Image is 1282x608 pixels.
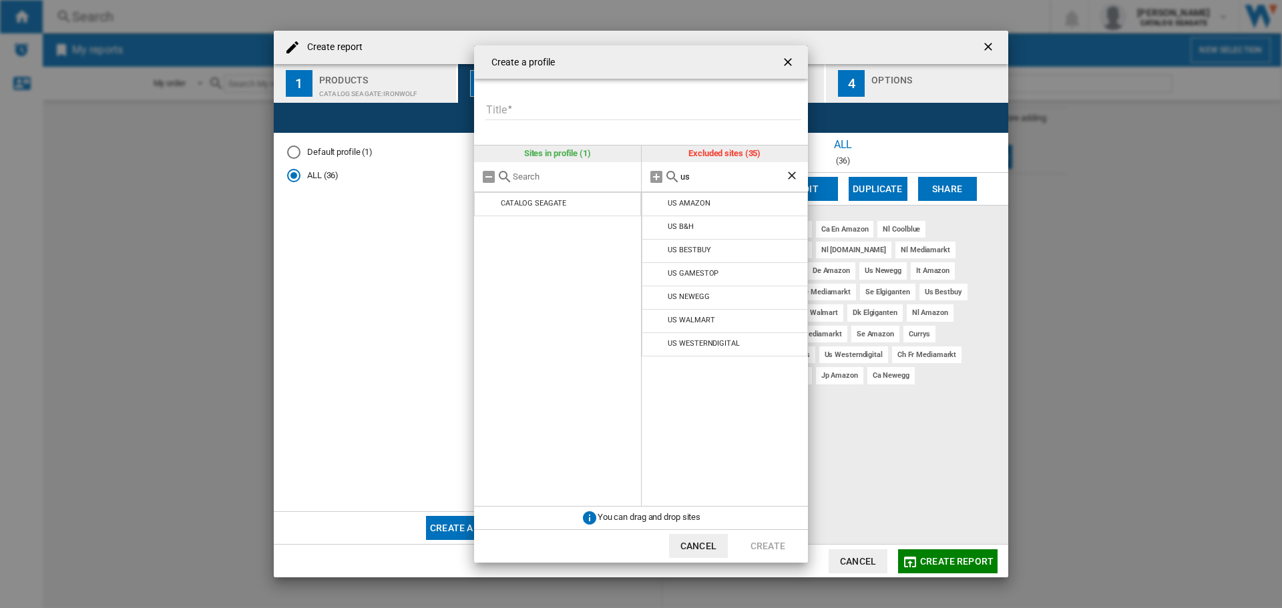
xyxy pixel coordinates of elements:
input: Search [513,172,634,182]
button: getI18NText('BUTTONS.CLOSE_DIALOG') [776,49,803,75]
md-dialog: {{::title}} {{::getI18NText('BUTTONS.CANCEL')}} ... [474,45,808,562]
ng-md-icon: getI18NText('BUTTONS.CLOSE_DIALOG') [781,55,797,71]
ng-md-icon: Clear search [785,169,801,185]
span: You can drag and drop sites [598,512,700,522]
div: CATALOG SEAGATE [501,199,566,208]
div: US NEWEGG [668,292,709,301]
button: Create [738,534,797,558]
div: Sites in profile (1) [474,145,641,162]
md-icon: Add all [648,169,664,185]
input: Search [680,172,786,182]
div: US GAMESTOP [668,269,718,278]
div: US B&H [668,222,693,231]
md-icon: Remove all [481,169,497,185]
div: US WALMART [668,316,714,324]
div: Excluded sites (35) [642,145,809,162]
div: US BESTBUY [668,246,710,254]
div: US AMAZON [668,199,710,208]
h4: Create a profile [485,56,556,69]
div: US WESTERNDIGITAL [668,339,739,348]
button: Cancel [669,534,728,558]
